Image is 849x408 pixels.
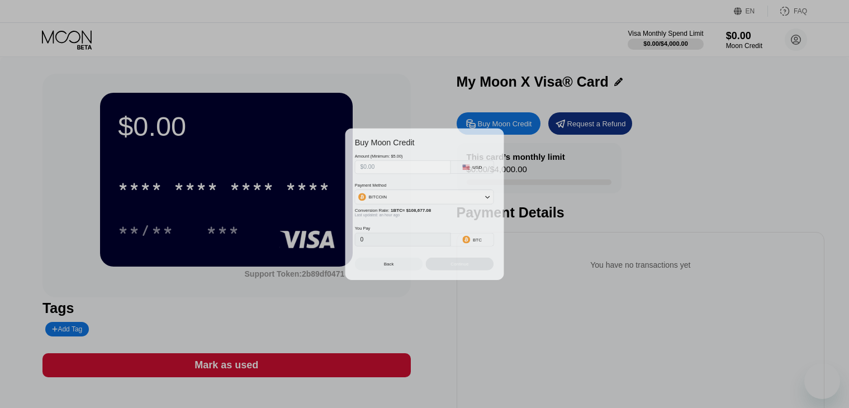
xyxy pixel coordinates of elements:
div: BITCOIN [368,194,387,200]
div: You Pay [355,226,451,231]
div: Last updated: an hour ago [355,212,494,217]
div: Payment Method [355,183,494,188]
span: 1 BTC ≈ $108,677.08 [391,207,431,212]
input: $0.00 [361,160,445,173]
div: Back [384,261,394,266]
div: BTC [473,237,482,242]
div: Back [355,257,423,270]
iframe: Button to launch messaging window [804,363,840,399]
div: Conversion Rate: [355,207,494,212]
div: BITCOIN [355,191,493,203]
div: Amount (Minimum: $5.00) [355,154,451,159]
div: Buy Moon Credit [355,138,494,148]
div: USD [472,164,482,169]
